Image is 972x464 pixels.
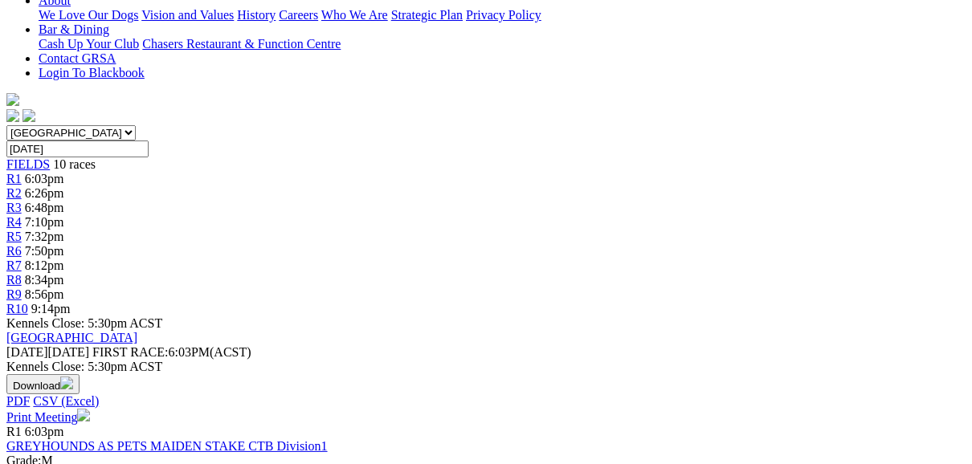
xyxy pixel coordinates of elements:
a: R5 [6,230,22,243]
a: GREYHOUNDS AS PETS MAIDEN STAKE CTB Division1 [6,439,328,453]
span: 6:03pm [25,425,64,438]
a: Print Meeting [6,410,90,424]
a: Strategic Plan [391,8,463,22]
span: 8:12pm [25,258,64,272]
span: 8:56pm [25,287,64,301]
a: Login To Blackbook [39,66,145,79]
a: CSV (Excel) [33,394,99,408]
span: Kennels Close: 5:30pm ACST [6,316,162,330]
div: Download [6,394,966,409]
a: R2 [6,186,22,200]
button: Download [6,374,80,394]
span: 10 races [53,157,96,171]
a: R6 [6,244,22,258]
a: Bar & Dining [39,22,109,36]
span: 6:03pm [25,172,64,185]
span: [DATE] [6,345,48,359]
img: download.svg [60,376,73,389]
span: 6:03PM(ACST) [92,345,251,359]
img: twitter.svg [22,109,35,122]
a: [GEOGRAPHIC_DATA] [6,331,137,344]
img: printer.svg [77,409,90,421]
img: logo-grsa-white.png [6,93,19,106]
a: We Love Our Dogs [39,8,138,22]
img: facebook.svg [6,109,19,122]
a: R9 [6,287,22,301]
a: Careers [279,8,318,22]
a: R10 [6,302,28,315]
span: 8:34pm [25,273,64,287]
a: Privacy Policy [466,8,541,22]
div: Kennels Close: 5:30pm ACST [6,360,966,374]
a: FIELDS [6,157,50,171]
span: FIRST RACE: [92,345,168,359]
span: 7:50pm [25,244,64,258]
a: History [237,8,276,22]
a: R8 [6,273,22,287]
a: Who We Are [321,8,388,22]
span: 7:32pm [25,230,64,243]
a: PDF [6,394,30,408]
div: Bar & Dining [39,37,966,51]
a: R1 [6,172,22,185]
a: R3 [6,201,22,214]
a: Chasers Restaurant & Function Centre [142,37,341,51]
span: 6:48pm [25,201,64,214]
span: 9:14pm [31,302,71,315]
span: 7:10pm [25,215,64,229]
a: Vision and Values [141,8,234,22]
a: R7 [6,258,22,272]
span: R1 [6,425,22,438]
span: 6:26pm [25,186,64,200]
a: Cash Up Your Club [39,37,139,51]
div: About [39,8,966,22]
a: Contact GRSA [39,51,116,65]
a: R4 [6,215,22,229]
input: Select date [6,140,149,157]
span: [DATE] [6,345,89,359]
